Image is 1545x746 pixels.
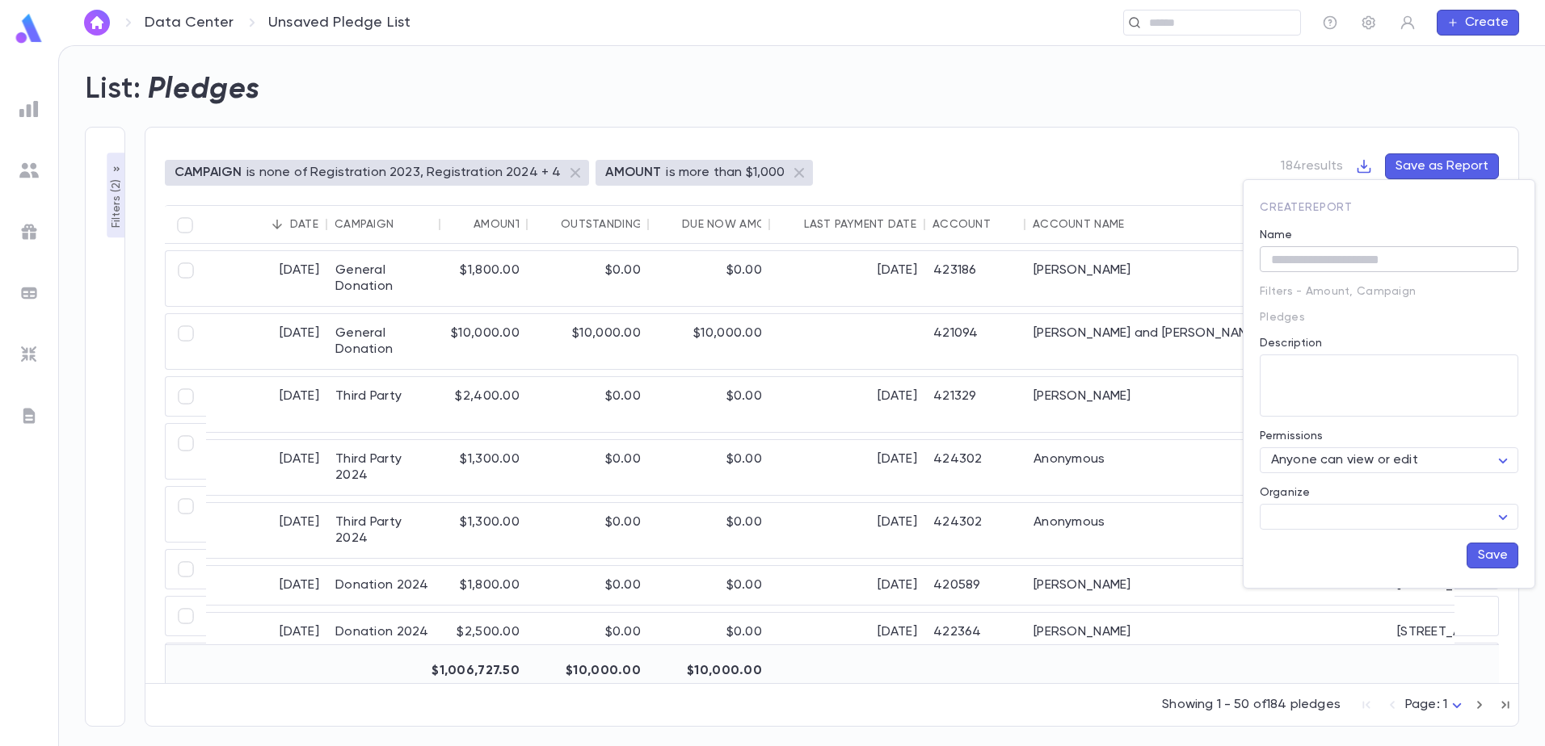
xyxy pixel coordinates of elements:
p: Filters - Amount, Campaign [1260,285,1518,298]
label: Description [1260,337,1323,350]
div: ​ [1260,505,1518,530]
div: Anyone can view or edit [1260,448,1518,473]
label: Name [1260,228,1293,241]
label: Permissions [1260,430,1324,442]
label: Organize [1260,486,1310,499]
p: Pledges [1260,311,1518,324]
span: Create Report [1260,202,1353,213]
button: Save [1467,543,1518,568]
span: Anyone can view or edit [1271,454,1418,467]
